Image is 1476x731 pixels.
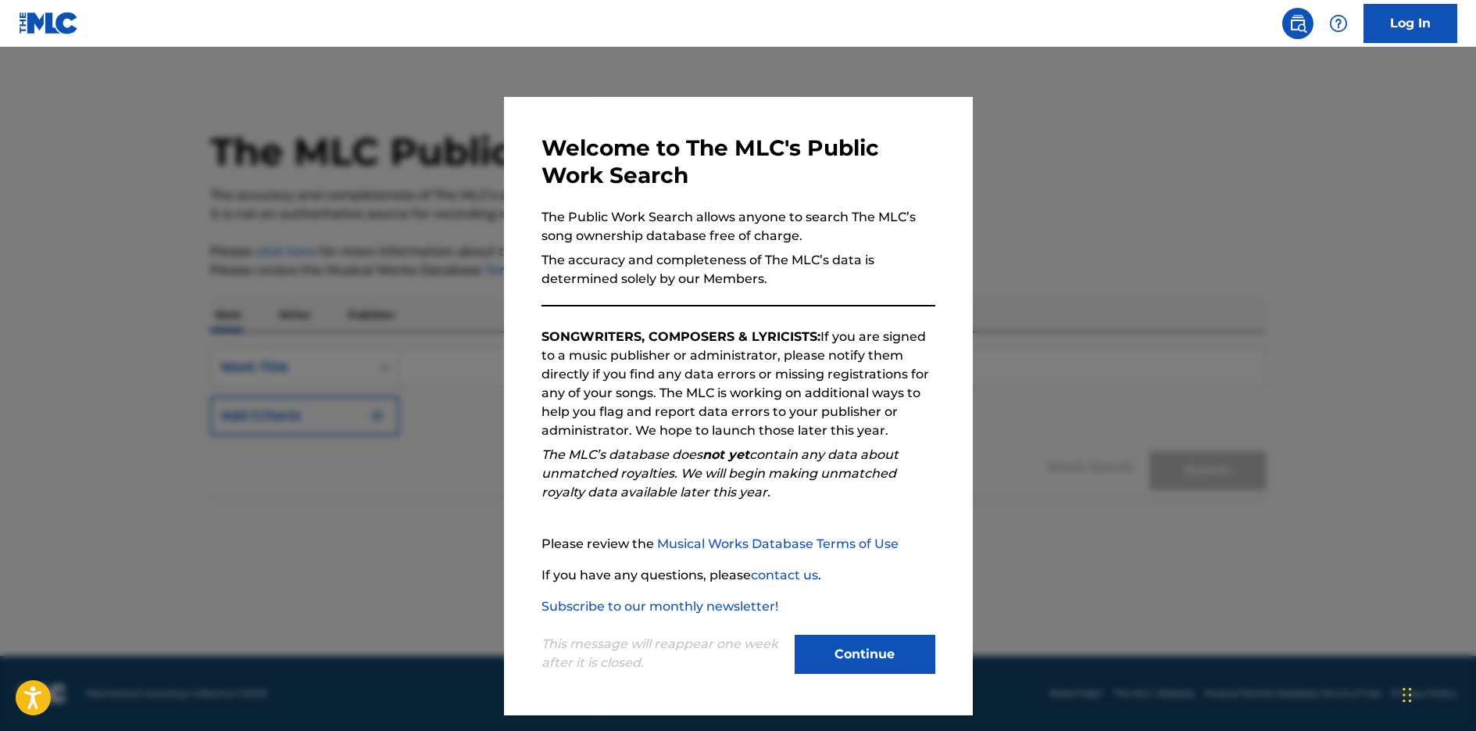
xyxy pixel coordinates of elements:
[541,251,935,288] p: The accuracy and completeness of The MLC’s data is determined solely by our Members.
[541,208,935,245] p: The Public Work Search allows anyone to search The MLC’s song ownership database free of charge.
[795,635,935,674] button: Continue
[19,12,79,34] img: MLC Logo
[541,599,778,614] a: Subscribe to our monthly newsletter!
[1398,656,1476,731] iframe: Chat Widget
[1363,4,1457,43] a: Log In
[702,447,749,462] strong: not yet
[541,329,820,344] strong: SONGWRITERS, COMPOSERS & LYRICISTS:
[1403,672,1412,718] div: Drag
[541,134,935,189] h3: Welcome to The MLC's Public Work Search
[541,535,935,554] p: Please review the
[1323,8,1354,39] div: Help
[541,635,785,672] p: This message will reappear one week after it is closed.
[1329,14,1348,33] img: help
[1282,8,1313,39] a: Public Search
[751,568,818,582] a: contact us
[657,536,899,551] a: Musical Works Database Terms of Use
[541,328,935,440] p: If you are signed to a music publisher or administrator, please notify them directly if you find ...
[541,447,899,500] em: The MLC’s database does contain any data about unmatched royalties. We will begin making unmatche...
[541,566,935,585] p: If you have any questions, please .
[1288,14,1307,33] img: search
